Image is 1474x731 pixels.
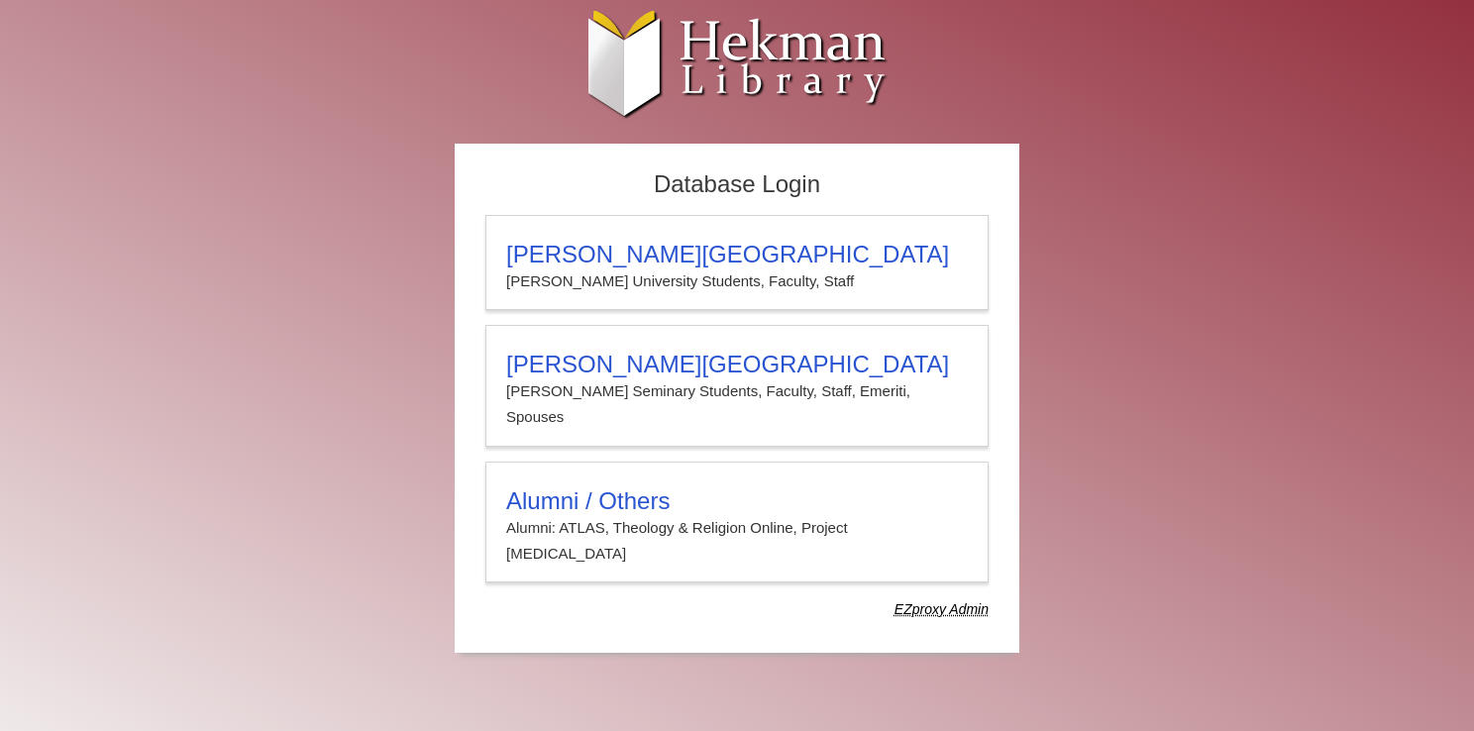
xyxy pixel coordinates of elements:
h3: [PERSON_NAME][GEOGRAPHIC_DATA] [506,241,968,268]
a: [PERSON_NAME][GEOGRAPHIC_DATA][PERSON_NAME] Seminary Students, Faculty, Staff, Emeriti, Spouses [485,325,989,447]
h3: Alumni / Others [506,487,968,515]
p: [PERSON_NAME] University Students, Faculty, Staff [506,268,968,294]
h2: Database Login [475,164,999,205]
p: [PERSON_NAME] Seminary Students, Faculty, Staff, Emeriti, Spouses [506,378,968,431]
a: [PERSON_NAME][GEOGRAPHIC_DATA][PERSON_NAME] University Students, Faculty, Staff [485,215,989,310]
h3: [PERSON_NAME][GEOGRAPHIC_DATA] [506,351,968,378]
summary: Alumni / OthersAlumni: ATLAS, Theology & Religion Online, Project [MEDICAL_DATA] [506,487,968,568]
p: Alumni: ATLAS, Theology & Religion Online, Project [MEDICAL_DATA] [506,515,968,568]
dfn: Use Alumni login [895,601,989,617]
